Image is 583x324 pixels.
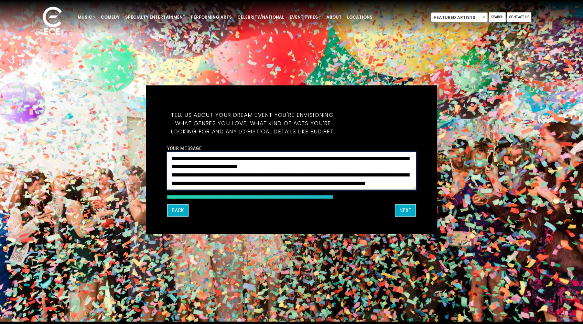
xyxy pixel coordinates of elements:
[167,103,339,144] h5: Tell us about your dream event you're envisioning, what genres you love, what kind of acts you're...
[188,11,235,23] a: Performing Arts
[395,204,416,217] button: Next
[431,13,487,22] span: Featured Artists
[287,11,324,23] a: Event Types
[35,5,69,38] img: ece_new_logo_whitev2-1.png
[167,204,188,217] button: Back
[98,11,122,23] a: Comedy
[324,11,344,23] a: About
[75,11,98,23] a: Music
[167,145,202,151] label: Your message
[235,11,287,23] a: Celebrity/National
[122,11,188,23] a: Specialty Entertainment
[507,12,531,22] a: Contact Us
[344,11,375,23] a: Locations
[489,12,506,22] a: Search
[431,12,488,22] span: Featured Artists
